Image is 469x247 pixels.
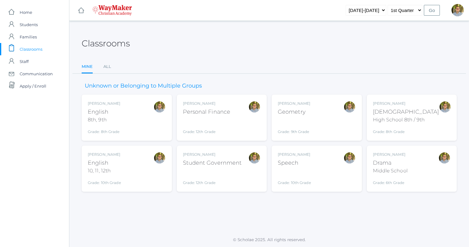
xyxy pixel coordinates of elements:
[373,177,408,186] div: Grade: 6th Grade
[373,108,439,116] div: [DEMOGRAPHIC_DATA]
[183,108,231,116] div: Personal Finance
[88,108,120,116] div: English
[88,167,121,174] div: 10, 11, 12th
[373,152,408,157] div: [PERSON_NAME]
[69,237,469,243] p: © Scholae 2025. All rights reserved.
[82,61,93,74] a: Mine
[424,5,440,16] input: Go
[88,152,121,157] div: [PERSON_NAME]
[278,101,310,106] div: [PERSON_NAME]
[438,152,451,164] div: Kylen Braileanu
[183,119,231,135] div: Grade: 12th Grade
[248,152,261,164] div: Kylen Braileanu
[88,116,120,123] div: 8th, 9th
[88,101,120,106] div: [PERSON_NAME]
[88,126,120,135] div: Grade: 8th Grade
[183,159,242,167] div: Student Government
[248,101,261,113] div: Kylen Braileanu
[343,101,356,113] div: Kylen Braileanu
[183,101,231,106] div: [PERSON_NAME]
[278,159,311,167] div: Speech
[88,159,121,167] div: English
[20,43,42,55] span: Classrooms
[20,6,32,18] span: Home
[439,101,451,113] div: Kylen Braileanu
[20,18,38,31] span: Students
[343,152,356,164] div: Kylen Braileanu
[183,152,242,157] div: [PERSON_NAME]
[153,152,166,164] div: Kylen Braileanu
[373,159,408,167] div: Drama
[373,167,408,174] div: Middle School
[373,116,439,123] div: High School 8th / 9th
[82,39,130,48] h2: Classrooms
[278,170,311,186] div: Grade: 10th Grade
[82,83,205,89] h3: Unknown or Belonging to Multiple Groups
[92,5,132,16] img: waymaker-logo-stack-white-1602f2b1af18da31a5905e9982d058868370996dac5278e84edea6dabf9a3315.png
[278,108,310,116] div: Geometry
[103,61,111,73] a: All
[373,101,439,106] div: [PERSON_NAME]
[153,101,166,113] div: Kylen Braileanu
[452,4,464,16] div: Kylen Braileanu
[20,31,37,43] span: Families
[373,126,439,135] div: Grade: 8th Grade
[20,68,53,80] span: Communication
[278,119,310,135] div: Grade: 9th Grade
[20,80,46,92] span: Apply / Enroll
[183,170,242,186] div: Grade: 12th Grade
[88,177,121,186] div: Grade: 10th Grade
[20,55,29,68] span: Staff
[278,152,311,157] div: [PERSON_NAME]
